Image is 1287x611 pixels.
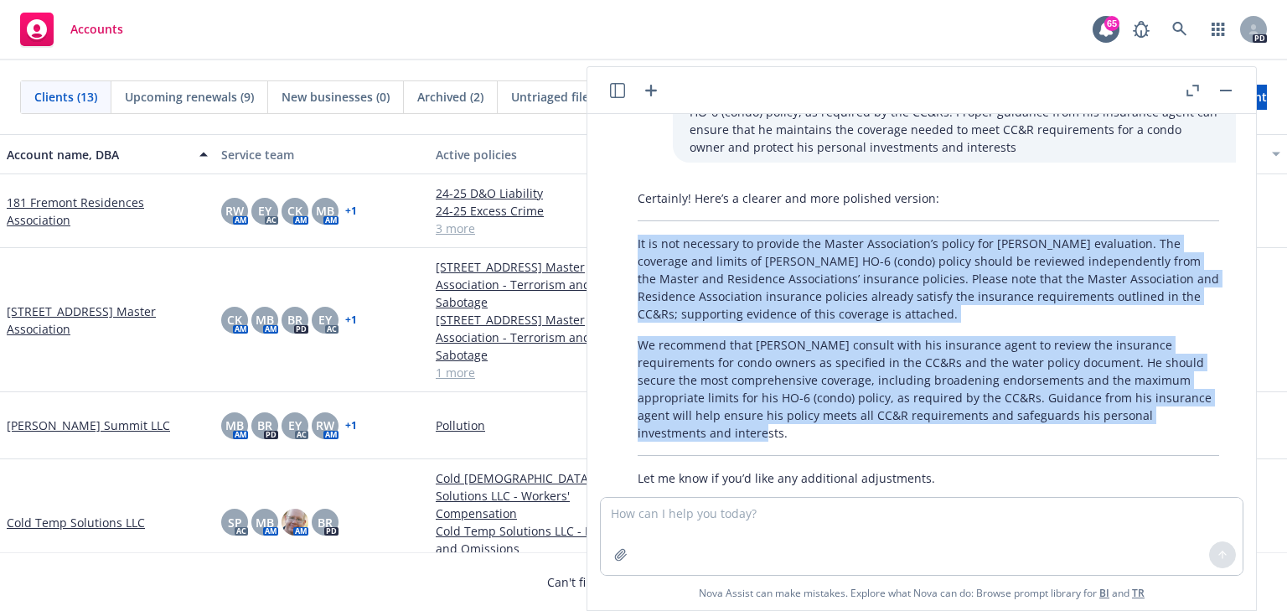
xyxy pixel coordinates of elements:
[638,235,1219,323] p: It is not necessary to provide the Master Association’s policy for [PERSON_NAME] evaluation. The ...
[436,364,637,381] a: 1 more
[318,311,332,329] span: EY
[7,194,208,229] a: 181 Fremont Residences Association
[436,417,637,434] a: Pollution
[547,573,740,591] span: Can't find an account?
[345,206,357,216] a: + 1
[436,522,637,557] a: Cold Temp Solutions LLC - Errors and Omissions
[511,88,612,106] span: Untriaged files (2)
[436,311,637,364] a: [STREET_ADDRESS] Master Association - Terrorism and Sabotage
[256,311,274,329] span: MB
[638,469,1219,487] p: Let me know if you’d like any additional adjustments.
[638,189,1219,207] p: Certainly! Here’s a clearer and more polished version:
[288,417,302,434] span: EY
[699,576,1145,610] span: Nova Assist can make mistakes. Explore what Nova can do: Browse prompt library for and
[638,336,1219,442] p: We recommend that [PERSON_NAME] consult with his insurance agent to review the insurance requirem...
[7,303,208,338] a: [STREET_ADDRESS] Master Association
[436,146,637,163] div: Active policies
[1132,586,1145,600] a: TR
[7,146,189,163] div: Account name, DBA
[1099,586,1109,600] a: BI
[1163,13,1197,46] a: Search
[70,23,123,36] span: Accounts
[282,88,390,106] span: New businesses (0)
[125,88,254,106] span: Upcoming renewals (9)
[214,134,429,174] button: Service team
[227,311,242,329] span: CK
[429,134,643,174] button: Active policies
[436,258,637,311] a: [STREET_ADDRESS] Master Association - Terrorism and Sabotage
[345,315,357,325] a: + 1
[287,202,302,220] span: CK
[225,202,244,220] span: RW
[417,88,483,106] span: Archived (2)
[345,421,357,431] a: + 1
[1202,13,1235,46] a: Switch app
[256,514,274,531] span: MB
[1124,13,1158,46] a: Report a Bug
[318,514,333,531] span: BR
[221,146,422,163] div: Service team
[258,202,271,220] span: EY
[287,311,302,329] span: BR
[34,88,97,106] span: Clients (13)
[1104,16,1119,31] div: 65
[282,509,308,536] img: photo
[225,417,244,434] span: MB
[436,469,637,522] a: Cold [DEMOGRAPHIC_DATA] Solutions LLC - Workers' Compensation
[7,417,170,434] a: [PERSON_NAME] Summit LLC
[316,202,334,220] span: MB
[257,417,272,434] span: BR
[316,417,334,434] span: RW
[436,220,637,237] a: 3 more
[13,6,130,53] a: Accounts
[436,184,637,202] a: 24-25 D&O Liability
[228,514,242,531] span: SP
[436,202,637,220] a: 24-25 Excess Crime
[7,514,145,531] a: Cold Temp Solutions LLC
